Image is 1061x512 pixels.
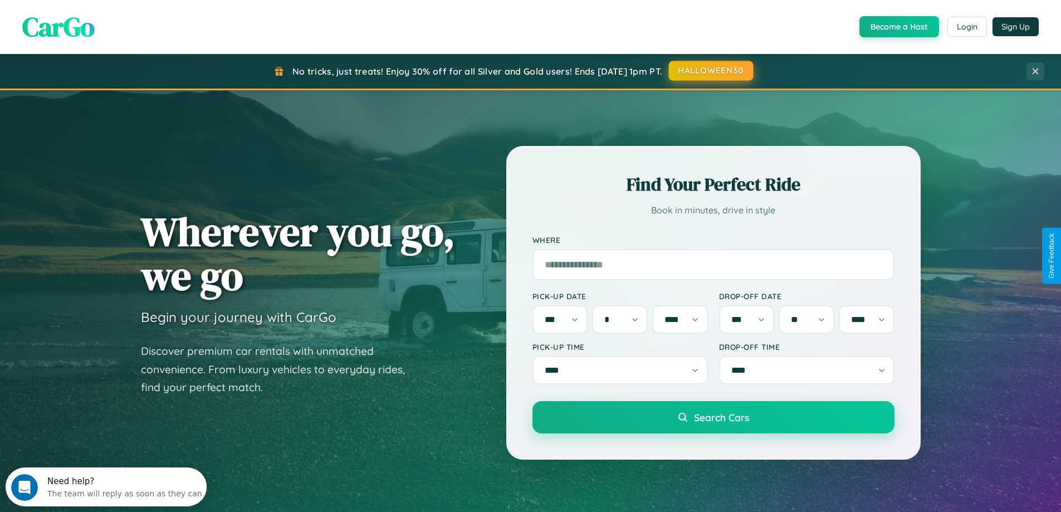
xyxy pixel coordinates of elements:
[719,291,894,301] label: Drop-off Date
[141,209,455,298] h1: Wherever you go, we go
[141,309,336,325] h3: Begin your journey with CarGo
[6,467,207,506] iframe: Intercom live chat discovery launcher
[532,401,894,433] button: Search Cars
[141,342,419,397] p: Discover premium car rentals with unmatched convenience. From luxury vehicles to everyday rides, ...
[1048,233,1055,279] div: Give Feedback
[11,474,38,501] iframe: Intercom live chat
[719,342,894,352] label: Drop-off Time
[292,66,662,77] span: No tricks, just treats! Enjoy 30% off for all Silver and Gold users! Ends [DATE] 1pm PT.
[532,202,894,218] p: Book in minutes, drive in style
[4,4,207,35] div: Open Intercom Messenger
[532,235,894,245] label: Where
[992,17,1039,36] button: Sign Up
[532,172,894,197] h2: Find Your Perfect Ride
[532,291,708,301] label: Pick-up Date
[42,18,197,30] div: The team will reply as soon as they can
[532,342,708,352] label: Pick-up Time
[22,8,95,45] span: CarGo
[947,17,987,37] button: Login
[694,411,749,423] span: Search Cars
[859,16,939,37] button: Become a Host
[42,9,197,18] div: Need help?
[669,61,754,81] button: HALLOWEEN30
